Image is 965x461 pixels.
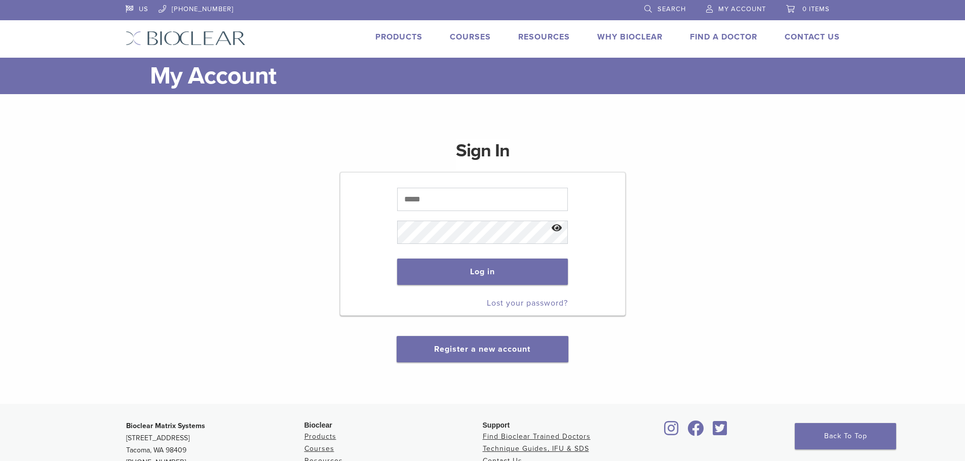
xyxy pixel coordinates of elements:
[785,32,840,42] a: Contact Us
[456,139,510,171] h1: Sign In
[304,421,332,429] span: Bioclear
[483,444,589,453] a: Technique Guides, IFU & SDS
[710,427,731,437] a: Bioclear
[518,32,570,42] a: Resources
[802,5,830,13] span: 0 items
[597,32,663,42] a: Why Bioclear
[304,444,334,453] a: Courses
[397,259,568,285] button: Log in
[483,432,591,441] a: Find Bioclear Trained Doctors
[684,427,708,437] a: Bioclear
[795,423,896,449] a: Back To Top
[375,32,422,42] a: Products
[658,5,686,13] span: Search
[126,422,205,430] strong: Bioclear Matrix Systems
[126,31,246,46] img: Bioclear
[483,421,510,429] span: Support
[450,32,491,42] a: Courses
[546,216,568,241] button: Show password
[661,427,682,437] a: Bioclear
[397,336,568,362] button: Register a new account
[718,5,766,13] span: My Account
[434,344,530,354] a: Register a new account
[150,58,840,94] h1: My Account
[304,432,336,441] a: Products
[487,298,568,308] a: Lost your password?
[690,32,757,42] a: Find A Doctor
